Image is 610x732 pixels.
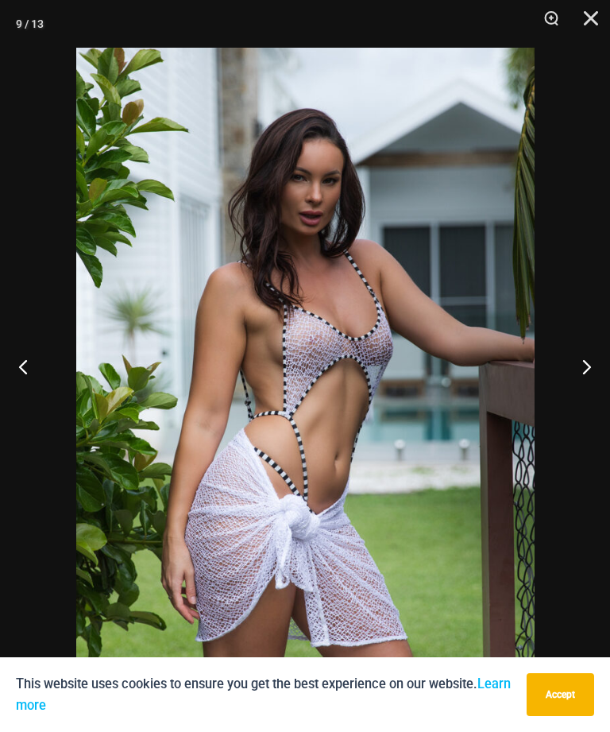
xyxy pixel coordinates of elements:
[16,12,44,36] div: 9 / 13
[550,327,610,406] button: Next
[16,673,515,716] p: This website uses cookies to ensure you get the best experience on our website.
[527,673,594,716] button: Accept
[16,676,511,713] a: Learn more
